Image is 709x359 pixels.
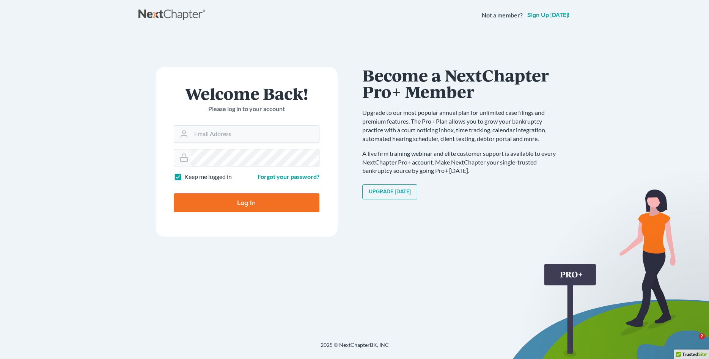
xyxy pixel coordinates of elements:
label: Keep me logged in [184,172,232,181]
h1: Become a NextChapter Pro+ Member [362,67,563,99]
input: Log In [174,193,319,212]
p: Please log in to your account [174,105,319,113]
iframe: Intercom live chat [683,333,701,351]
h1: Welcome Back! [174,85,319,102]
a: Forgot your password? [258,173,319,180]
strong: Not a member? [482,11,523,20]
p: A live firm training webinar and elite customer support is available to every NextChapter Pro+ ac... [362,149,563,176]
p: Upgrade to our most popular annual plan for unlimited case filings and premium features. The Pro+... [362,108,563,143]
a: Upgrade [DATE] [362,184,417,199]
input: Email Address [191,126,319,143]
div: 2025 © NextChapterBK, INC [138,341,571,355]
span: 2 [699,333,705,339]
a: Sign up [DATE]! [526,12,571,18]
